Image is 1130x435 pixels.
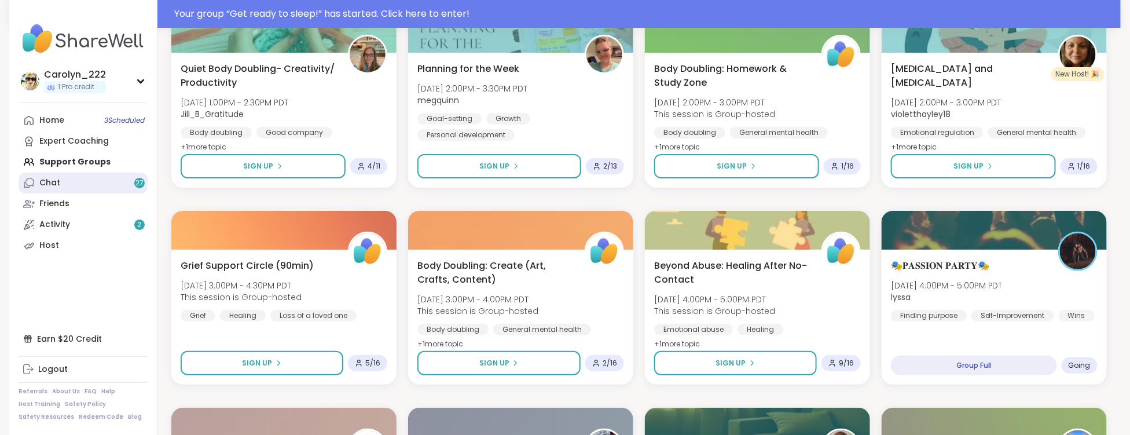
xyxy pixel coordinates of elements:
span: Sign Up [243,358,273,368]
span: 4 / 11 [368,162,380,171]
span: Grief Support Circle (90min) [181,259,314,273]
span: 🎭𝐏𝐀𝐒𝐒𝐈𝐎𝐍 𝐏𝐀𝐑𝐓𝐘🎭 [891,259,989,273]
div: Good company [256,127,332,138]
span: 5 / 16 [365,359,380,368]
div: Finding purpose [891,310,967,321]
img: ShareWell [823,36,859,72]
img: Carolyn_222 [21,72,39,90]
span: [DATE] 3:00PM - 4:00PM PDT [417,294,538,305]
button: Sign Up [654,351,817,375]
img: violetthayley18 [1060,36,1096,72]
button: Sign Up [891,154,1056,178]
div: Host [39,240,59,251]
img: ShareWell [586,233,622,269]
div: Emotional regulation [891,127,984,138]
span: [DATE] 2:00PM - 3:30PM PDT [417,83,527,94]
span: This session is Group-hosted [417,305,538,317]
div: General mental health [730,127,828,138]
span: 1 / 16 [841,162,854,171]
div: General mental health [988,127,1086,138]
span: [DATE] 2:00PM - 3:00PM PDT [891,97,1001,108]
span: 2 / 13 [603,162,617,171]
button: Sign Up [181,154,346,178]
a: Home3Scheduled [19,110,148,131]
div: Growth [486,113,530,125]
span: [MEDICAL_DATA] and [MEDICAL_DATA] [891,62,1045,90]
div: Carolyn_222 [44,68,106,81]
div: Healing [220,310,266,321]
a: Referrals [19,388,47,396]
b: violetthayley18 [891,108,951,120]
a: FAQ [85,388,97,396]
span: [DATE] 3:00PM - 4:30PM PDT [181,280,302,291]
span: 3 Scheduled [104,116,145,125]
div: Goal-setting [417,113,482,125]
div: Expert Coaching [39,136,109,147]
div: General mental health [493,324,591,335]
a: Host Training [19,400,60,408]
span: 1 / 16 [1078,162,1091,171]
span: [DATE] 1:00PM - 2:30PM PDT [181,97,288,108]
span: Body Doubling: Create (Art, Crafts, Content) [417,259,572,287]
a: Help [101,388,115,396]
span: 9 / 16 [839,359,854,368]
a: Blog [128,413,142,421]
span: This session is Group-hosted [181,291,302,303]
span: Quiet Body Doubling- Creativity/ Productivity [181,62,335,90]
img: ShareWell [350,233,386,269]
a: Activity2 [19,214,148,235]
div: Body doubling [181,127,252,138]
img: lyssa [1060,233,1096,269]
span: Body Doubling: Homework & Study Zone [654,62,809,90]
img: Jill_B_Gratitude [350,36,386,72]
img: ShareWell Nav Logo [19,19,148,59]
div: Earn $20 Credit [19,328,148,349]
span: Planning for the Week [417,62,519,76]
div: Home [39,115,64,126]
a: Safety Resources [19,413,74,421]
span: Sign Up [717,161,747,171]
span: [DATE] 4:00PM - 5:00PM PDT [891,280,1003,291]
span: 2 [138,220,142,230]
div: Activity [39,219,70,231]
span: 2 / 16 [603,359,617,368]
span: Sign Up [479,358,509,368]
button: Sign Up [181,351,343,375]
a: Safety Policy [65,400,106,408]
button: Sign Up [417,154,581,178]
a: Expert Coaching [19,131,148,152]
div: Friends [39,198,69,210]
div: Body doubling [417,324,489,335]
b: Jill_B_Gratitude [181,108,244,120]
span: [DATE] 2:00PM - 3:00PM PDT [654,97,775,108]
span: Sign Up [244,161,274,171]
div: Loss of a loved one [270,310,357,321]
img: megquinn [586,36,622,72]
button: Sign Up [417,351,581,375]
div: Logout [38,364,68,375]
a: Host [19,235,148,256]
a: Logout [19,359,148,380]
div: New Host! 🎉 [1051,67,1105,81]
span: This session is Group-hosted [654,108,775,120]
div: Group Full [891,356,1057,375]
div: Chat [39,177,60,189]
span: Sign Up [716,358,746,368]
button: Sign Up [654,154,819,178]
span: Going [1069,361,1091,370]
b: lyssa [891,291,911,303]
span: 1 Pro credit [58,82,94,92]
div: Emotional abuse [654,324,733,335]
a: About Us [52,388,80,396]
span: This session is Group-hosted [654,305,775,317]
div: Your group “ Get ready to sleep! ” has started. Click here to enter! [174,7,1114,21]
span: Beyond Abuse: Healing After No-Contact [654,259,809,287]
div: Personal development [417,129,515,141]
span: [DATE] 4:00PM - 5:00PM PDT [654,294,775,305]
div: Grief [181,310,215,321]
span: 27 [135,178,144,188]
span: Sign Up [954,161,984,171]
span: Sign Up [480,161,510,171]
a: Chat27 [19,173,148,193]
div: Healing [738,324,783,335]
